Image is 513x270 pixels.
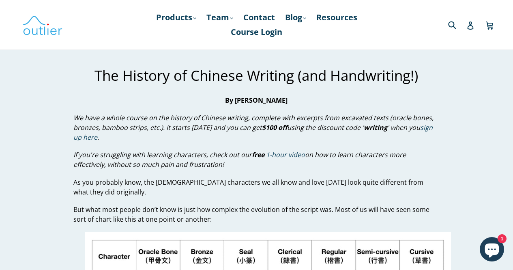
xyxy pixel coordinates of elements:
strong: By [PERSON_NAME] [225,96,288,105]
img: Outlier Linguistics [22,13,63,37]
inbox-online-store-chat: Shopify online store chat [477,237,507,264]
span: We have a whole course on the history of Chinese writing, complete with excerpts from excavated t... [73,113,434,142]
a: Products [152,10,200,25]
span: The History of Chinese Writing (and Handwriting!) [94,66,418,85]
a: Contact [239,10,279,25]
a: sign up here [73,123,433,142]
strong: $100 off [262,123,287,132]
a: Team [202,10,237,25]
a: Blog [281,10,310,25]
span: As you probably know, the [DEMOGRAPHIC_DATA] characters we all know and love [DATE] look quite di... [73,178,423,197]
strong: free [252,150,264,159]
strong: writing [364,123,387,132]
span: But what most people don’t know is just how complex the evolution of the script was. Most of us w... [73,205,429,224]
span: If you're struggling with learning characters, check out our on how to learn characters more effe... [73,150,406,169]
a: Resources [312,10,361,25]
a: Course Login [227,25,286,39]
a: 1-hour video [266,150,305,160]
input: Search [446,16,468,33]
